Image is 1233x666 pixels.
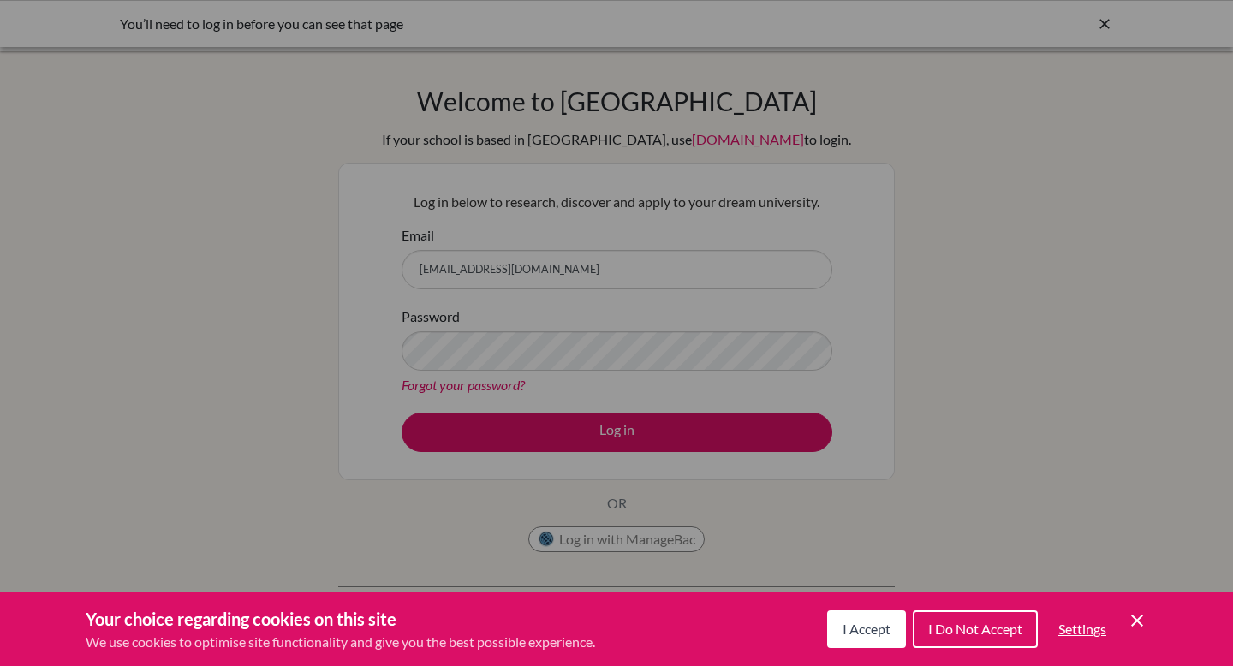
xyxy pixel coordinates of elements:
p: We use cookies to optimise site functionality and give you the best possible experience. [86,632,595,652]
span: I Accept [843,621,890,637]
button: Save and close [1127,610,1147,631]
button: I Accept [827,610,906,648]
h3: Your choice regarding cookies on this site [86,606,595,632]
button: Settings [1045,612,1120,646]
span: Settings [1058,621,1106,637]
span: I Do Not Accept [928,621,1022,637]
button: I Do Not Accept [913,610,1038,648]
